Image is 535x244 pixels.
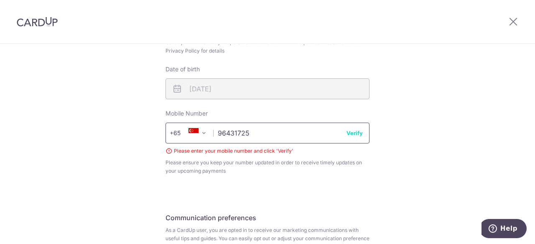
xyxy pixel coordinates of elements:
span: +65 [170,128,192,138]
div: Please enter your mobile number and click 'Verify' [166,147,369,155]
span: +65 [172,128,192,138]
h5: Communication preferences [166,213,369,223]
span: Please ensure you keep your number updated in order to receive timely updates on your upcoming pa... [166,158,369,175]
iframe: Opens a widget where you can find more information [481,219,527,240]
label: Date of birth [166,65,200,73]
button: Verify [346,129,363,137]
label: Mobile Number [166,109,208,118]
img: CardUp [17,17,58,27]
